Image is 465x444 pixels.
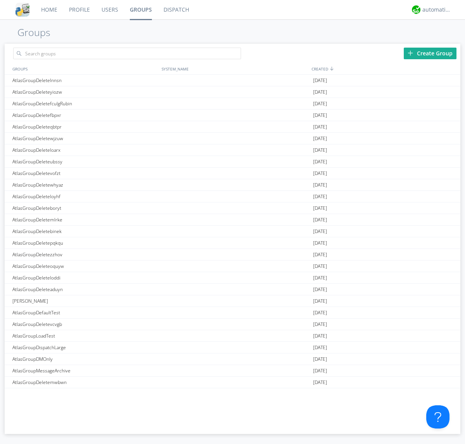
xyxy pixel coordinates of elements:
a: AtlasGroupDeletevofzt[DATE] [5,168,460,179]
span: [DATE] [313,75,327,86]
span: [DATE] [313,388,327,400]
div: AtlasGroupLoadTest [10,330,160,341]
input: Search groups [13,48,241,59]
div: AtlasGroupDeleteqbtpr [10,121,160,132]
a: AtlasGroupDeletepqkqu[DATE] [5,237,460,249]
a: AtlasGroupLoadTest[DATE] [5,330,460,342]
div: AtlasGroupDeleteoquyw [10,261,160,272]
img: cddb5a64eb264b2086981ab96f4c1ba7 [15,3,29,17]
span: [DATE] [313,365,327,377]
a: AtlasGroupDeleteubssy[DATE] [5,156,460,168]
span: [DATE] [313,307,327,319]
a: AtlasGroupDeletelnnsn[DATE] [5,75,460,86]
span: [DATE] [313,261,327,272]
div: [PERSON_NAME] [10,388,160,399]
div: AtlasGroupDeleteloddi [10,272,160,283]
a: AtlasGroupDeletemlrke[DATE] [5,214,460,226]
a: AtlasGroupDeletefculgRubin[DATE] [5,98,460,110]
span: [DATE] [313,133,327,144]
img: d2d01cd9b4174d08988066c6d424eccd [412,5,420,14]
div: automation+atlas [422,6,451,14]
div: AtlasGroupDeletefbpxr [10,110,160,121]
a: AtlasGroupDeletezzhov[DATE] [5,249,460,261]
div: AtlasGroupDeletemwbwn [10,377,160,388]
a: AtlasGroupDeletefbpxr[DATE] [5,110,460,121]
a: AtlasGroupDeleteyiozw[DATE] [5,86,460,98]
div: AtlasGroupDeletelnnsn [10,75,160,86]
span: [DATE] [313,156,327,168]
div: AtlasGroupDeletevcvgb [10,319,160,330]
span: [DATE] [313,86,327,98]
div: Create Group [404,48,456,59]
a: AtlasGroupDeleteboryt[DATE] [5,202,460,214]
span: [DATE] [313,144,327,156]
div: AtlasGroupDeletepqkqu [10,237,160,249]
span: [DATE] [313,319,327,330]
a: AtlasGroupDispatchLarge[DATE] [5,342,460,353]
div: AtlasGroupDeletewhyaz [10,179,160,190]
div: AtlasGroupDeletewjzuw [10,133,160,144]
span: [DATE] [313,377,327,388]
span: [DATE] [313,168,327,179]
span: [DATE] [313,330,327,342]
span: [DATE] [313,353,327,365]
a: AtlasGroupDMOnly[DATE] [5,353,460,365]
div: AtlasGroupDeletevofzt [10,168,160,179]
a: AtlasGroupDeleteloarx[DATE] [5,144,460,156]
span: [DATE] [313,249,327,261]
iframe: Toggle Customer Support [426,405,449,429]
a: AtlasGroupDeleteoquyw[DATE] [5,261,460,272]
a: [PERSON_NAME][DATE] [5,388,460,400]
a: [PERSON_NAME][DATE] [5,295,460,307]
span: [DATE] [313,121,327,133]
div: AtlasGroupDispatchLarge [10,342,160,353]
a: AtlasGroupDeletebinek[DATE] [5,226,460,237]
a: AtlasGroupDeleteloyhf[DATE] [5,191,460,202]
span: [DATE] [313,295,327,307]
div: AtlasGroupDMOnly [10,353,160,365]
a: AtlasGroupDeleteqbtpr[DATE] [5,121,460,133]
div: AtlasGroupDeleteyiozw [10,86,160,98]
span: [DATE] [313,214,327,226]
span: [DATE] [313,237,327,249]
span: [DATE] [313,342,327,353]
div: AtlasGroupDeleteboryt [10,202,160,214]
div: AtlasGroupDeleteloyhf [10,191,160,202]
div: AtlasGroupDeleteloarx [10,144,160,156]
a: AtlasGroupDeletewhyaz[DATE] [5,179,460,191]
div: AtlasGroupDeletebinek [10,226,160,237]
div: AtlasGroupDeletemlrke [10,214,160,225]
span: [DATE] [313,179,327,191]
span: [DATE] [313,202,327,214]
div: AtlasGroupDeleteubssy [10,156,160,167]
a: AtlasGroupDeletemwbwn[DATE] [5,377,460,388]
span: [DATE] [313,98,327,110]
span: [DATE] [313,110,327,121]
a: AtlasGroupDefaultTest[DATE] [5,307,460,319]
div: AtlasGroupMessageArchive [10,365,160,376]
a: AtlasGroupDeleteaduyn[DATE] [5,284,460,295]
a: AtlasGroupMessageArchive[DATE] [5,365,460,377]
a: AtlasGroupDeletevcvgb[DATE] [5,319,460,330]
span: [DATE] [313,272,327,284]
div: AtlasGroupDeletezzhov [10,249,160,260]
span: [DATE] [313,284,327,295]
div: CREATED [310,63,460,74]
span: [DATE] [313,226,327,237]
div: [PERSON_NAME] [10,295,160,307]
div: AtlasGroupDeletefculgRubin [10,98,160,109]
div: SYSTEM_NAME [160,63,310,74]
div: GROUPS [10,63,158,74]
div: AtlasGroupDeleteaduyn [10,284,160,295]
img: plus.svg [408,50,413,56]
a: AtlasGroupDeletewjzuw[DATE] [5,133,460,144]
div: AtlasGroupDefaultTest [10,307,160,318]
a: AtlasGroupDeleteloddi[DATE] [5,272,460,284]
span: [DATE] [313,191,327,202]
